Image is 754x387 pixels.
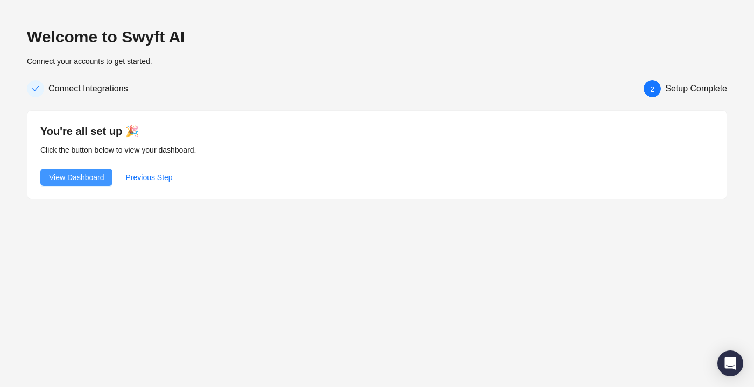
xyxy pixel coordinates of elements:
span: Connect your accounts to get started. [27,57,152,66]
span: View Dashboard [49,171,104,183]
span: Click the button below to view your dashboard. [40,146,196,154]
span: 2 [650,85,654,94]
h4: You're all set up 🎉 [40,124,714,139]
div: Connect Integrations [48,80,137,97]
button: View Dashboard [40,169,112,186]
div: Setup Complete [665,80,727,97]
button: Previous Step [117,169,181,186]
span: check [32,85,39,92]
h2: Welcome to Swyft AI [27,27,727,47]
span: Previous Step [125,171,172,183]
div: Open Intercom Messenger [717,350,743,376]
